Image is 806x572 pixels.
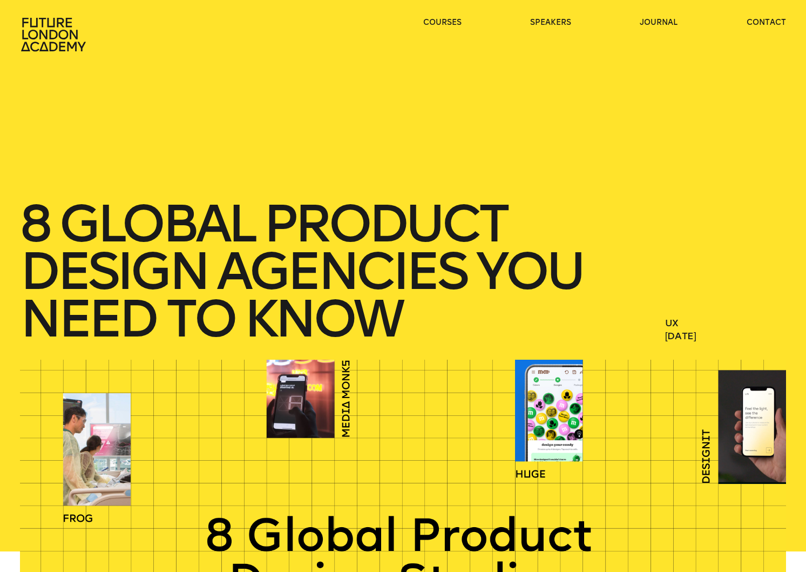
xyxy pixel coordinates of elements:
a: speakers [530,17,571,28]
a: contact [747,17,786,28]
a: journal [640,17,678,28]
a: courses [423,17,462,28]
span: [DATE] [665,329,786,342]
h1: 8 global product design agencies you need to know [20,200,584,342]
a: UX [665,317,679,329]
